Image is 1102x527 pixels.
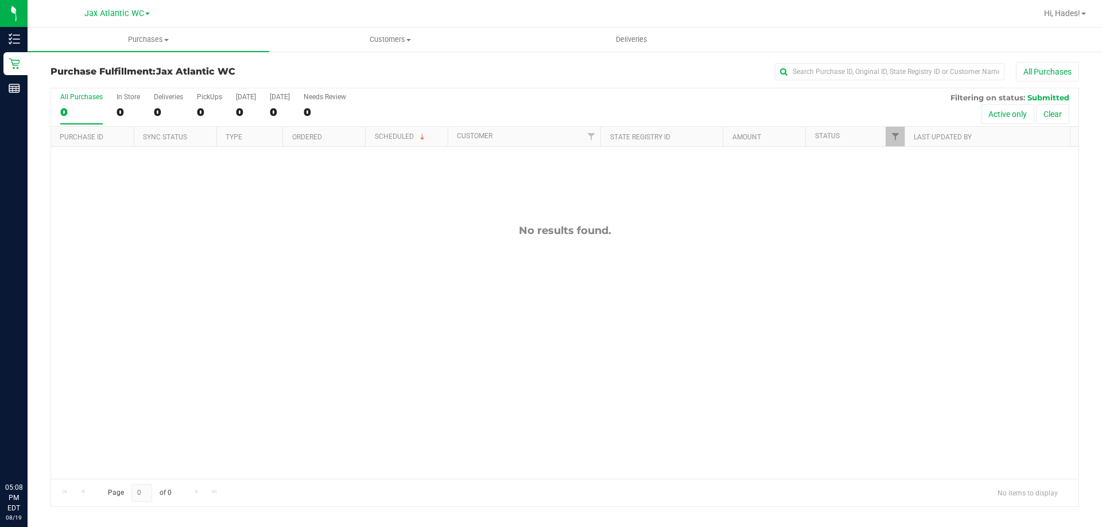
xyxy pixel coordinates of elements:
button: Active only [981,104,1034,124]
div: [DATE] [270,93,290,101]
a: Ordered [292,133,322,141]
span: Page of 0 [98,484,181,502]
span: Hi, Hades! [1044,9,1080,18]
div: Needs Review [304,93,346,101]
div: No results found. [51,224,1078,237]
span: Submitted [1027,93,1069,102]
a: Scheduled [375,132,427,140]
a: Deliveries [511,28,752,52]
span: Customers [270,34,510,45]
div: 0 [60,106,103,119]
a: State Registry ID [610,133,670,141]
p: 05:08 PM EDT [5,482,22,513]
a: Customer [457,132,492,140]
span: Filtering on status: [950,93,1025,102]
button: Clear [1036,104,1069,124]
span: Purchases [28,34,269,45]
a: Filter [581,127,600,146]
input: Search Purchase ID, Original ID, State Registry ID or Customer Name... [775,63,1004,80]
a: Purchase ID [60,133,103,141]
span: Deliveries [600,34,663,45]
div: [DATE] [236,93,256,101]
a: Amount [732,133,761,141]
div: In Store [117,93,140,101]
a: Filter [886,127,905,146]
inline-svg: Inventory [9,33,20,45]
inline-svg: Retail [9,58,20,69]
h3: Purchase Fulfillment: [51,67,393,77]
inline-svg: Reports [9,83,20,94]
div: 0 [197,106,222,119]
iframe: Resource center [11,435,46,470]
a: Sync Status [143,133,187,141]
div: 0 [117,106,140,119]
a: Type [226,133,242,141]
span: No items to display [988,484,1067,501]
div: 0 [304,106,346,119]
span: Jax Atlantic WC [156,66,235,77]
a: Status [815,132,840,140]
a: Customers [269,28,511,52]
div: PickUps [197,93,222,101]
div: All Purchases [60,93,103,101]
a: Purchases [28,28,269,52]
div: 0 [154,106,183,119]
div: Deliveries [154,93,183,101]
div: 0 [270,106,290,119]
p: 08/19 [5,513,22,522]
a: Last Updated By [914,133,972,141]
span: Jax Atlantic WC [84,9,144,18]
div: 0 [236,106,256,119]
button: All Purchases [1016,62,1079,81]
